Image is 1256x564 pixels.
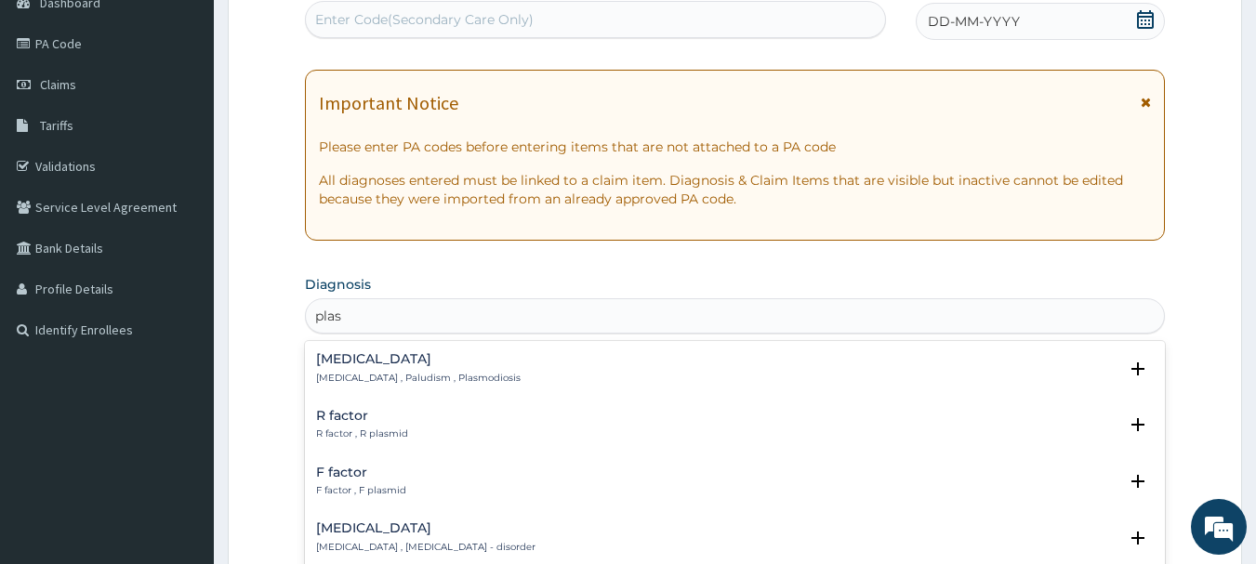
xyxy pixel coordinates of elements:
[97,104,312,128] div: Chat with us now
[9,371,354,436] textarea: Type your message and hit 'Enter'
[316,352,521,366] h4: [MEDICAL_DATA]
[1127,527,1149,549] i: open select status
[40,76,76,93] span: Claims
[1127,470,1149,492] i: open select status
[316,409,408,423] h4: R factor
[316,541,535,554] p: [MEDICAL_DATA] , [MEDICAL_DATA] - disorder
[34,93,75,139] img: d_794563401_company_1708531726252_794563401
[1127,358,1149,380] i: open select status
[316,427,408,440] p: R factor , R plasmid
[305,275,371,294] label: Diagnosis
[305,9,350,54] div: Minimize live chat window
[928,12,1020,31] span: DD-MM-YYYY
[319,171,1152,208] p: All diagnoses entered must be linked to a claim item. Diagnosis & Claim Items that are visible bu...
[40,117,73,134] span: Tariffs
[319,93,458,113] h1: Important Notice
[316,484,406,497] p: F factor , F plasmid
[316,466,406,479] h4: F factor
[315,10,534,29] div: Enter Code(Secondary Care Only)
[1127,413,1149,436] i: open select status
[316,372,521,385] p: [MEDICAL_DATA] , Paludism , Plasmodiosis
[319,138,1152,156] p: Please enter PA codes before entering items that are not attached to a PA code
[108,165,257,353] span: We're online!
[316,521,535,535] h4: [MEDICAL_DATA]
